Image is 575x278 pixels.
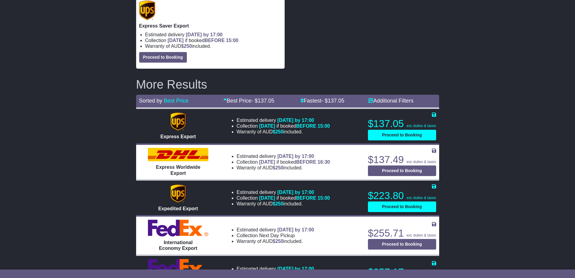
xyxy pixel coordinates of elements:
span: $ [273,165,283,170]
li: Collection [237,123,330,129]
span: exc duties & taxes [407,160,436,164]
span: [DATE] by 17:00 [277,154,314,159]
span: [DATE] by 17:00 [277,266,314,271]
a: Best Price- $137.05 [223,98,274,104]
span: exc duties & taxes [407,233,436,237]
a: Fastest- $137.05 [300,98,344,104]
button: Proceed to Booking [368,239,436,250]
span: exc duties & taxes [407,124,436,128]
h2: More Results [136,78,439,91]
span: [DATE] [259,159,275,165]
span: 137.05 [258,98,274,104]
span: 15:00 [226,38,238,43]
button: Proceed to Booking [368,201,436,212]
span: International Economy Export [159,240,197,251]
span: $ [181,44,192,49]
span: if booked [168,38,238,43]
p: $137.05 [368,118,436,130]
li: Estimated delivery [237,266,314,272]
li: Warranty of AUD included. [237,238,314,244]
li: Estimated delivery [237,153,330,159]
button: Proceed to Booking [368,130,436,140]
li: Warranty of AUD included. [237,129,330,135]
span: 15:00 [318,195,330,201]
li: Collection [237,159,330,165]
span: Next Day Pickup [259,233,295,238]
span: 250 [275,165,283,170]
img: FedEx Express: International Priority Export [148,259,208,276]
span: [DATE] [259,123,275,129]
span: BEFORE [205,38,225,43]
span: Sorted by [139,98,162,104]
p: $255.71 [368,227,436,239]
span: $ [273,129,283,134]
span: [DATE] [168,38,184,43]
button: Proceed to Booking [139,52,187,63]
span: $ [273,239,283,244]
li: Collection [145,38,282,43]
span: - $ [251,98,274,104]
a: Additional Filters [368,98,414,104]
span: BEFORE [296,195,316,201]
li: Collection [237,195,330,201]
span: BEFORE [296,123,316,129]
span: if booked [259,123,330,129]
li: Warranty of AUD included. [237,201,330,207]
span: - $ [321,98,344,104]
span: 250 [275,239,283,244]
span: Expedited Export [158,206,198,211]
img: UPS (new): Express Export [171,113,186,131]
span: Express Worldwide Export [156,165,200,175]
button: Proceed to Booking [368,165,436,176]
p: $137.49 [368,154,436,166]
span: [DATE] by 17:00 [277,190,314,195]
span: 16:30 [318,159,330,165]
span: 15:00 [318,123,330,129]
span: [DATE] [259,195,275,201]
li: Estimated delivery [237,227,314,233]
li: Estimated delivery [237,117,330,123]
span: [DATE] by 17:00 [277,227,314,232]
span: exc duties & taxes [407,196,436,200]
p: $223.80 [368,190,436,202]
span: 250 [275,201,283,206]
img: UPS (new): Express Saver Export [139,1,155,20]
li: Warranty of AUD included. [145,43,282,49]
span: [DATE] by 17:00 [186,32,223,37]
span: [DATE] by 17:00 [277,118,314,123]
img: UPS (new): Expedited Export [171,185,186,203]
span: if booked [259,159,330,165]
p: Express Saver Export [139,23,282,29]
li: Collection [237,233,314,238]
img: DHL: Express Worldwide Export [148,148,208,161]
span: if booked [259,195,330,201]
span: $ [273,201,283,206]
span: 250 [275,129,283,134]
img: FedEx Express: International Economy Export [148,220,208,237]
span: BEFORE [296,159,316,165]
li: Warranty of AUD included. [237,165,330,171]
a: Best Price [164,98,189,104]
span: 250 [184,44,192,49]
li: Estimated delivery [145,32,282,38]
li: Estimated delivery [237,189,330,195]
span: Express Export [160,134,196,139]
span: 137.05 [328,98,344,104]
